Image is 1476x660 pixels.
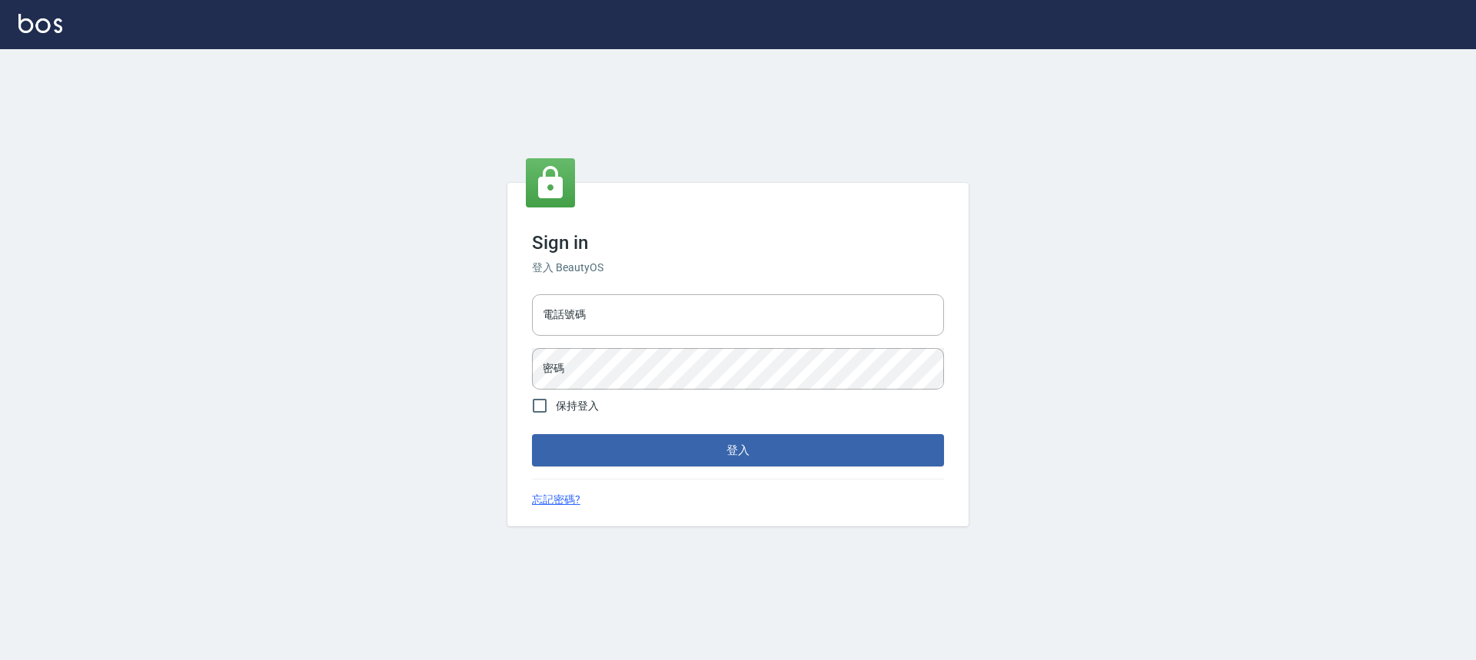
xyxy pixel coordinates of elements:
[532,434,944,466] button: 登入
[532,232,944,254] h3: Sign in
[532,260,944,276] h6: 登入 BeautyOS
[532,492,580,508] a: 忘記密碼?
[556,398,599,414] span: 保持登入
[18,14,62,33] img: Logo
